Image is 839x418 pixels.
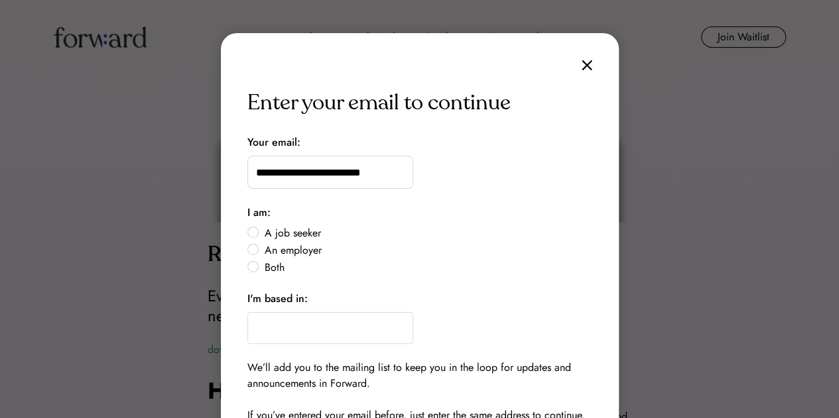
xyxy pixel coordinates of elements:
[247,360,592,392] div: We’ll add you to the mailing list to keep you in the loop for updates and announcements in Forward.
[247,205,271,221] div: I am:
[247,291,308,307] div: I'm based in:
[261,262,592,273] label: Both
[582,60,592,71] img: close.svg
[261,245,592,256] label: An employer
[247,87,511,119] div: Enter your email to continue
[261,228,592,238] label: A job seeker
[247,134,300,150] div: Your email:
